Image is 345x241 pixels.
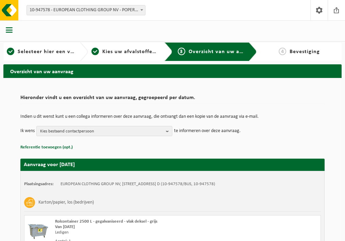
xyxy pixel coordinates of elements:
h2: Overzicht van uw aanvraag [3,64,342,78]
div: Ledigen [55,230,200,235]
strong: Aanvraag voor [DATE] [24,162,75,167]
span: 2 [91,48,99,55]
a: 2Kies uw afvalstoffen en recipiënten [91,48,159,56]
span: 3 [178,48,185,55]
span: Rolcontainer 2500 L - gegalvaniseerd - vlak deksel - grijs [55,219,157,224]
a: 1Selecteer hier een vestiging [7,48,74,56]
p: Indien u dit wenst kunt u een collega informeren over deze aanvraag, die ontvangt dan een kopie v... [20,114,325,119]
span: Kies uw afvalstoffen en recipiënten [102,49,196,54]
span: Selecteer hier een vestiging [18,49,91,54]
button: Kies bestaand contactpersoon [36,126,172,136]
p: te informeren over deze aanvraag. [174,126,241,136]
span: 1 [7,48,14,55]
span: 10-947578 - EUROPEAN CLOTHING GROUP NV - POPERINGE [27,5,145,15]
span: Overzicht van uw aanvraag [189,49,260,54]
span: Kies bestaand contactpersoon [40,126,163,136]
h3: Karton/papier, los (bedrijven) [38,197,94,208]
td: EUROPEAN CLOTHING GROUP NV, [STREET_ADDRESS] D (10-947578/BUS, 10-947578) [61,181,215,187]
span: Bevestiging [290,49,320,54]
span: 4 [279,48,286,55]
strong: Plaatsingsadres: [24,182,54,186]
h2: Hieronder vindt u een overzicht van uw aanvraag, gegroepeerd per datum. [20,95,325,104]
img: WB-2500-GAL-GY-01.png [28,219,48,239]
p: Ik wens [20,126,35,136]
button: Referentie toevoegen (opt.) [20,143,73,152]
strong: Van [DATE] [55,225,75,229]
span: 10-947578 - EUROPEAN CLOTHING GROUP NV - POPERINGE [27,5,145,15]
